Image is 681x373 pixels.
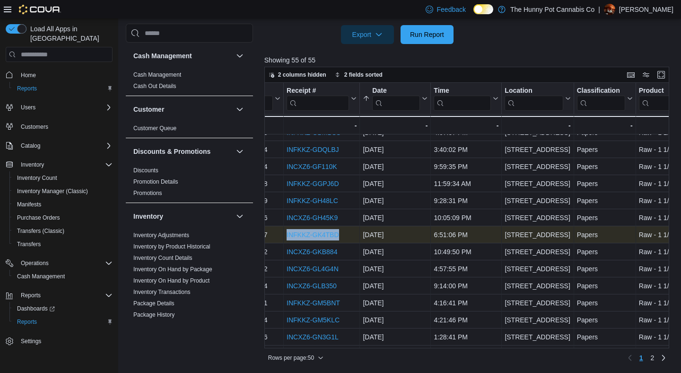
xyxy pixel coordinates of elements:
[17,69,113,80] span: Home
[401,25,454,44] button: Run Report
[218,161,280,173] div: IN5LJ3-5620524
[576,230,632,241] div: Papers
[651,353,655,363] span: 2
[363,247,428,258] div: [DATE]
[218,144,280,156] div: IN5LJ3-5617494
[434,195,498,207] div: 9:28:31 PM
[133,212,163,221] h3: Inventory
[576,161,632,173] div: Papers
[13,199,113,210] span: Manifests
[17,102,113,113] span: Users
[576,332,632,343] div: Papers
[9,171,116,185] button: Inventory Count
[434,87,498,111] button: Time
[17,214,60,222] span: Purchase Orders
[218,281,280,292] div: IN5LJ3-5650914
[598,4,600,15] p: |
[505,161,570,173] div: [STREET_ADDRESS]
[17,273,65,280] span: Cash Management
[13,225,68,237] a: Transfers (Classic)
[2,289,116,302] button: Reports
[434,161,498,173] div: 9:59:35 PM
[287,87,349,96] div: Receipt #
[363,195,428,207] div: [DATE]
[17,140,113,151] span: Catalog
[13,186,113,197] span: Inventory Manager (Classic)
[17,240,41,248] span: Transfers
[17,174,57,182] span: Inventory Count
[13,239,44,250] a: Transfers
[133,311,175,318] a: Package History
[17,85,37,92] span: Reports
[17,159,113,170] span: Inventory
[133,125,176,132] a: Customer Queue
[473,4,493,14] input: Dark Mode
[331,69,386,80] button: 2 fields sorted
[133,71,181,78] a: Cash Management
[21,292,41,299] span: Reports
[619,4,673,15] p: [PERSON_NAME]
[363,120,428,131] div: -
[505,178,570,190] div: [STREET_ADDRESS]
[126,69,253,96] div: Cash Management
[287,266,339,273] a: INCXZ6-GL4G4N
[17,227,64,235] span: Transfers (Classic)
[576,195,632,207] div: Papers
[21,161,44,169] span: Inventory
[17,187,88,195] span: Inventory Manager (Classic)
[218,87,273,96] div: Invoice #
[2,68,116,81] button: Home
[133,289,191,295] a: Inventory Transactions
[434,87,491,96] div: Time
[17,258,113,269] span: Operations
[133,124,176,132] span: Customer Queue
[133,51,232,61] button: Cash Management
[133,167,158,174] span: Discounts
[218,247,280,258] div: IN5LJ3-5644532
[505,87,570,111] button: Location
[218,298,280,309] div: IN5LJ3-5655081
[287,334,339,341] a: INCXZ6-GN3G1L
[13,199,45,210] a: Manifests
[17,159,48,170] button: Inventory
[133,277,210,284] a: Inventory On Hand by Product
[287,317,340,324] a: INFKKZ-GM5KLC
[133,255,192,261] a: Inventory Count Details
[434,87,491,111] div: Time
[13,303,59,314] a: Dashboards
[265,69,330,80] button: 2 columns hidden
[2,120,116,133] button: Customers
[434,298,498,309] div: 4:16:41 PM
[287,146,339,154] a: INFKKZ-GDQLBJ
[9,270,116,283] button: Cash Management
[510,4,594,15] p: The Hunny Pot Cannabis Co
[576,144,632,156] div: Papers
[287,283,337,290] a: INCXZ6-GLB350
[2,257,116,270] button: Operations
[264,352,327,364] button: Rows per page:50
[434,281,498,292] div: 9:14:00 PM
[218,120,280,131] div: Totals
[21,337,41,345] span: Settings
[287,180,339,188] a: INFKKZ-GGPJ6D
[13,303,113,314] span: Dashboards
[234,211,245,222] button: Inventory
[17,290,113,301] span: Reports
[363,144,428,156] div: [DATE]
[505,144,570,156] div: [STREET_ADDRESS]
[19,5,61,14] img: Cova
[133,212,232,221] button: Inventory
[576,213,632,224] div: Papers
[658,352,669,364] a: Next page
[287,300,340,307] a: INFKKZ-GM5BNT
[347,25,388,44] span: Export
[287,163,337,171] a: INCXZ6-GF110K
[9,302,116,315] a: Dashboards
[505,298,570,309] div: [STREET_ADDRESS]
[576,281,632,292] div: Papers
[133,147,210,156] h3: Discounts & Promotions
[133,105,232,114] button: Customer
[13,212,113,223] span: Purchase Orders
